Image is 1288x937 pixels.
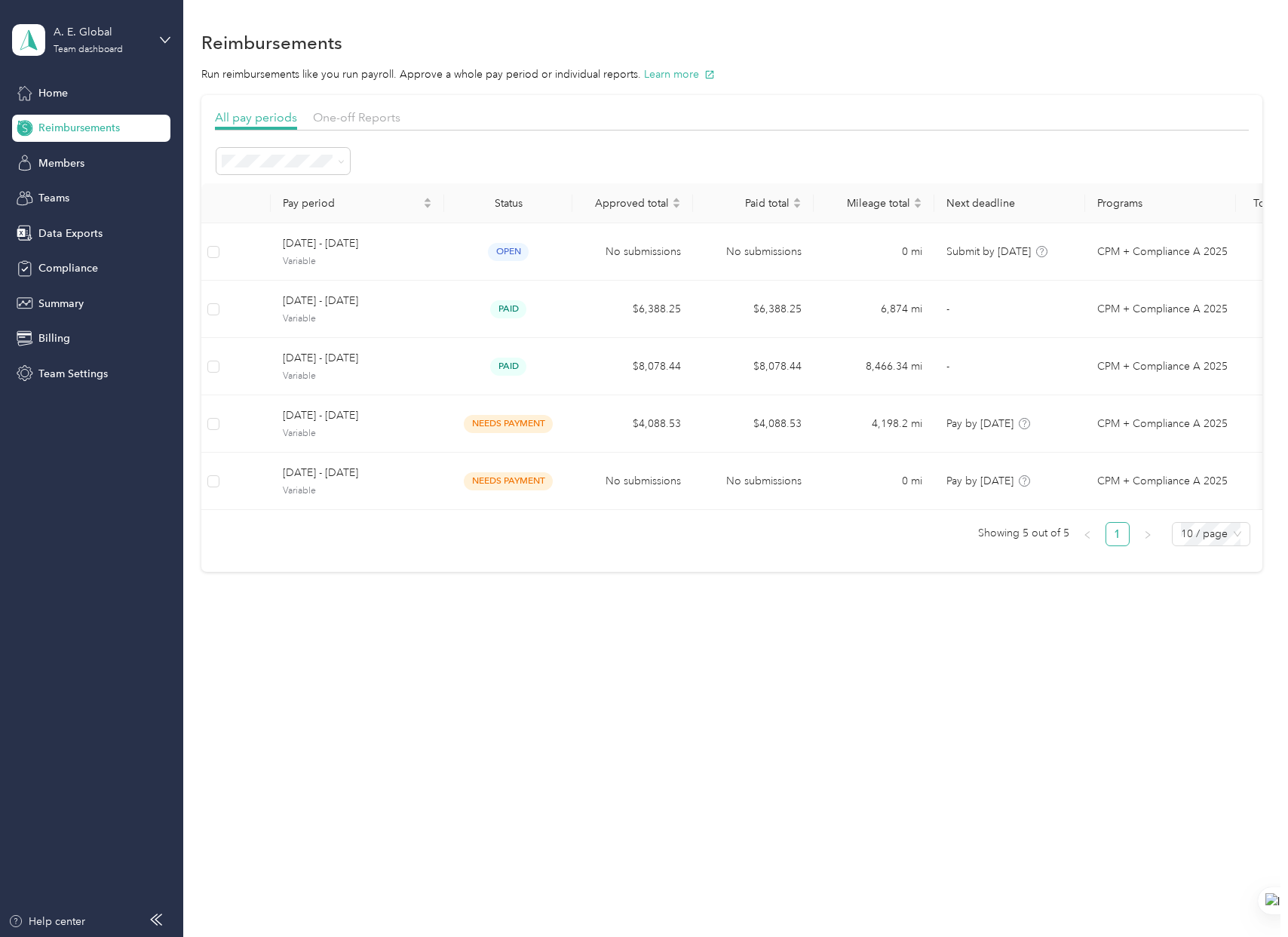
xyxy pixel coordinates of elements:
[1106,523,1129,545] a: 1
[1136,522,1160,546] button: right
[283,407,432,424] span: [DATE] - [DATE]
[423,195,432,204] span: caret-up
[572,281,693,338] td: $6,388.25
[1172,522,1250,546] div: Page Size
[490,358,526,375] span: paid
[1181,523,1241,545] span: 10 / page
[1075,522,1099,546] button: left
[38,330,70,346] span: Billing
[693,453,814,510] td: No submissions
[913,201,922,210] span: caret-down
[215,110,297,124] span: All pay periods
[1097,358,1228,375] span: CPM + Compliance A 2025
[572,223,693,281] td: No submissions
[814,183,934,223] th: Mileage total
[572,338,693,395] td: $8,078.44
[693,281,814,338] td: $6,388.25
[946,417,1014,430] span: Pay by [DATE]
[793,195,802,204] span: caret-up
[814,338,934,395] td: 8,466.34 mi
[54,45,123,54] div: Team dashboard
[456,197,560,210] div: Status
[793,201,802,210] span: caret-down
[705,197,790,210] span: Paid total
[271,183,444,223] th: Pay period
[572,183,693,223] th: Approved total
[1097,473,1228,490] span: CPM + Compliance A 2025
[814,453,934,510] td: 0 mi
[693,338,814,395] td: $8,078.44
[283,484,432,498] span: Variable
[946,360,949,373] span: -
[946,245,1031,258] span: Submit by [DATE]
[283,427,432,441] span: Variable
[572,453,693,510] td: No submissions
[693,223,814,281] td: No submissions
[283,197,420,210] span: Pay period
[38,120,120,136] span: Reimbursements
[572,395,693,453] td: $4,088.53
[283,235,432,252] span: [DATE] - [DATE]
[934,338,1085,395] td: -
[693,395,814,453] td: $4,088.53
[1075,522,1099,546] li: Previous Page
[283,370,432,383] span: Variable
[201,66,1262,82] p: Run reimbursements like you run payroll. Approve a whole pay period or individual reports.
[464,472,553,490] span: needs payment
[1204,853,1288,937] iframe: Everlance-gr Chat Button Frame
[1136,522,1160,546] li: Next Page
[672,195,681,204] span: caret-up
[814,223,934,281] td: 0 mi
[946,475,1014,487] span: Pay by [DATE]
[283,465,432,481] span: [DATE] - [DATE]
[283,255,432,269] span: Variable
[934,183,1085,223] th: Next deadline
[201,35,342,51] h1: Reimbursements
[283,350,432,367] span: [DATE] - [DATE]
[1106,522,1130,546] li: 1
[490,300,526,318] span: paid
[283,293,432,309] span: [DATE] - [DATE]
[1085,183,1236,223] th: Programs
[1083,530,1092,539] span: left
[934,281,1085,338] td: -
[644,66,715,82] button: Learn more
[38,155,84,171] span: Members
[464,415,553,432] span: needs payment
[54,24,148,40] div: A. E. Global
[584,197,669,210] span: Approved total
[313,110,400,124] span: One-off Reports
[38,226,103,241] span: Data Exports
[693,183,814,223] th: Paid total
[38,190,69,206] span: Teams
[8,914,85,929] button: Help center
[814,281,934,338] td: 6,874 mi
[814,395,934,453] td: 4,198.2 mi
[1097,301,1228,318] span: CPM + Compliance A 2025
[423,201,432,210] span: caret-down
[38,366,108,382] span: Team Settings
[283,312,432,326] span: Variable
[488,243,529,260] span: open
[672,201,681,210] span: caret-down
[1097,416,1228,432] span: CPM + Compliance A 2025
[38,296,84,312] span: Summary
[38,260,98,276] span: Compliance
[946,303,949,315] span: -
[826,197,910,210] span: Mileage total
[978,522,1069,545] span: Showing 5 out of 5
[1097,244,1228,260] span: CPM + Compliance A 2025
[1143,530,1152,539] span: right
[913,195,922,204] span: caret-up
[38,85,68,101] span: Home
